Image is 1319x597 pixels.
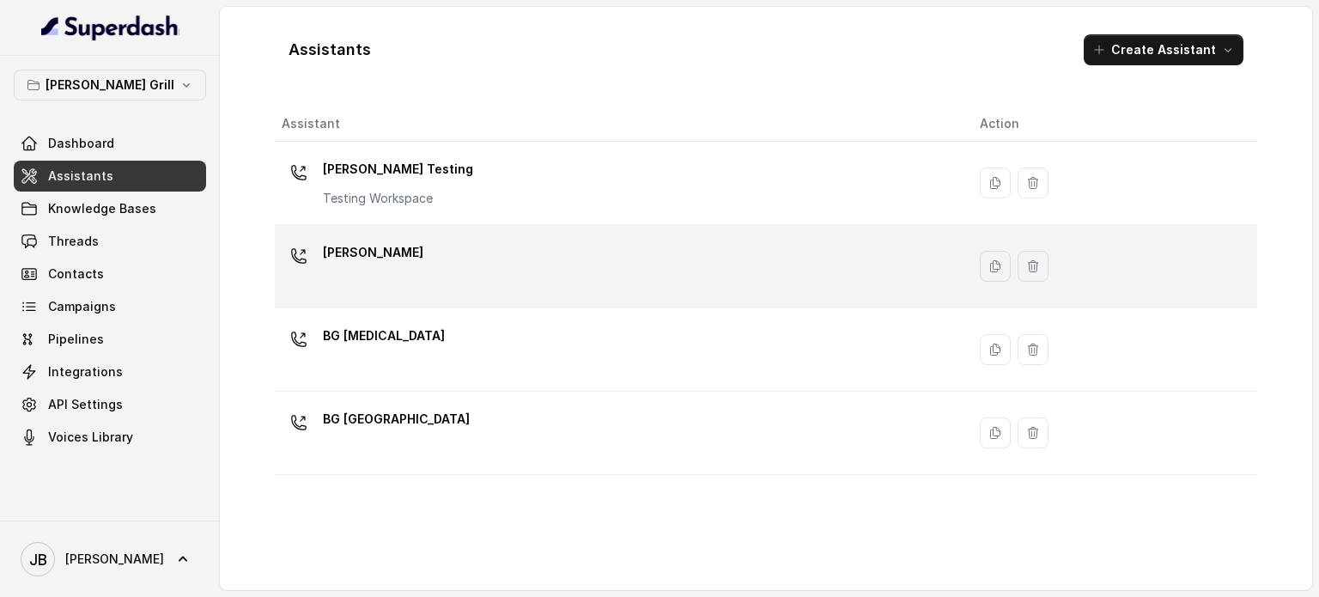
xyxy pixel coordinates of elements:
[48,396,123,413] span: API Settings
[14,422,206,453] a: Voices Library
[48,168,113,185] span: Assistants
[323,405,470,433] p: BG [GEOGRAPHIC_DATA]
[14,128,206,159] a: Dashboard
[48,200,156,217] span: Knowledge Bases
[48,135,114,152] span: Dashboard
[1084,34,1243,65] button: Create Assistant
[966,107,1257,142] th: Action
[41,14,179,41] img: light.svg
[323,322,445,350] p: BG [MEDICAL_DATA]
[14,389,206,420] a: API Settings
[14,324,206,355] a: Pipelines
[14,193,206,224] a: Knowledge Bases
[48,331,104,348] span: Pipelines
[289,36,371,64] h1: Assistants
[14,161,206,192] a: Assistants
[275,107,966,142] th: Assistant
[14,291,206,322] a: Campaigns
[48,298,116,315] span: Campaigns
[48,233,99,250] span: Threads
[14,226,206,257] a: Threads
[46,75,174,95] p: [PERSON_NAME] Grill
[29,551,47,569] text: JB
[14,70,206,101] button: [PERSON_NAME] Grill
[14,356,206,387] a: Integrations
[323,239,423,266] p: [PERSON_NAME]
[48,429,133,446] span: Voices Library
[323,155,473,183] p: [PERSON_NAME] Testing
[14,259,206,289] a: Contacts
[65,551,164,568] span: [PERSON_NAME]
[48,265,104,283] span: Contacts
[323,190,473,207] p: Testing Workspace
[14,535,206,583] a: [PERSON_NAME]
[48,363,123,381] span: Integrations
